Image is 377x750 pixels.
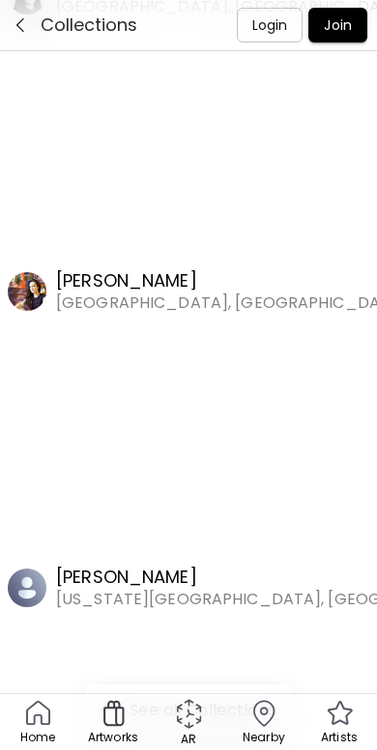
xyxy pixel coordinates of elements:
[321,729,358,746] p: Artists
[12,16,29,34] img: down
[75,694,151,750] a: Artworks
[252,15,288,36] p: Login
[226,694,302,750] a: Nearby
[324,15,352,36] p: Join
[237,8,304,42] button: Login
[20,729,55,746] p: Home
[85,684,292,735] button: back-arrowSee all Collections
[88,729,138,746] p: Artworks
[302,694,377,750] a: Artists
[8,13,33,38] button: down
[41,14,137,37] h5: Collections
[181,731,196,748] p: AR
[172,697,206,731] div: animation
[308,8,367,42] button: Join
[243,729,285,746] p: Nearby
